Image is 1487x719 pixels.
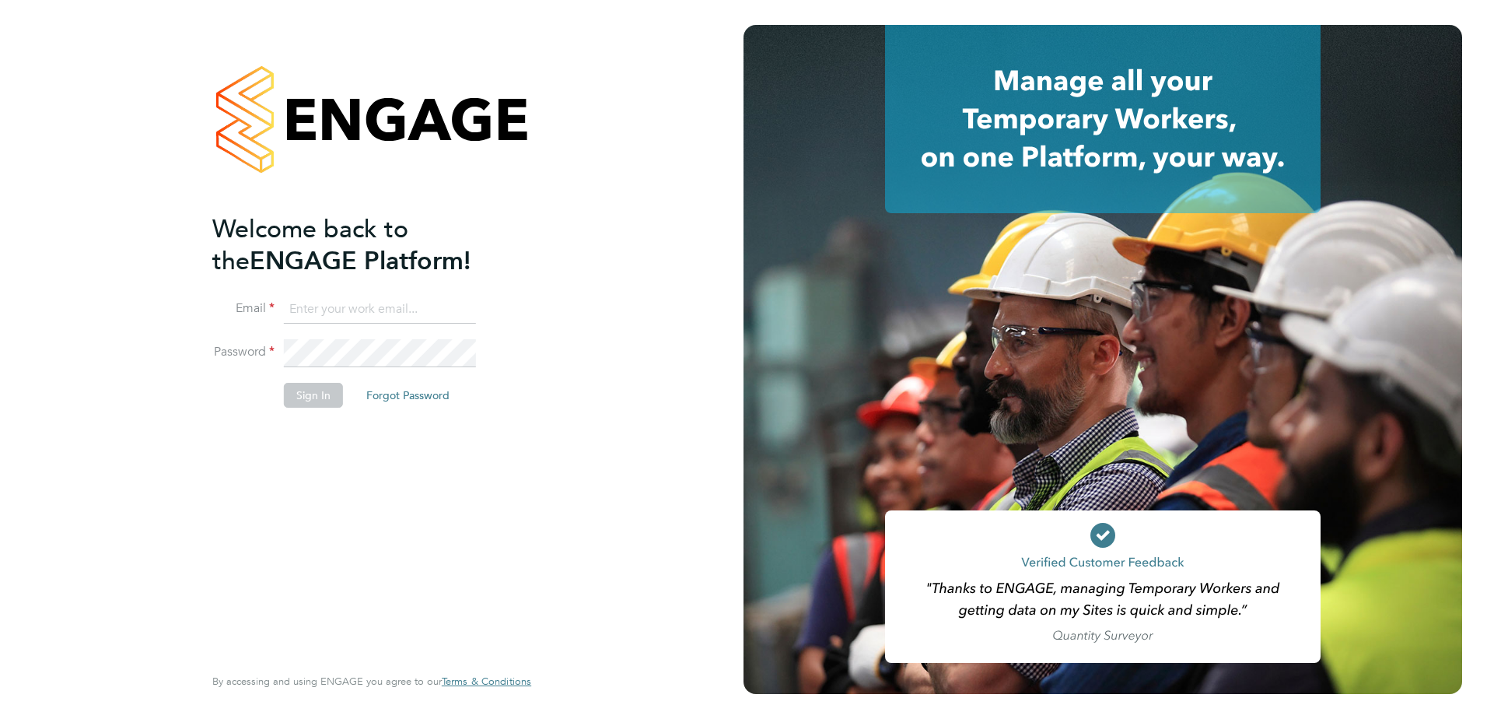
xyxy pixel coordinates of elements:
[212,213,516,277] h2: ENGAGE Platform!
[442,675,531,688] span: Terms & Conditions
[354,383,462,408] button: Forgot Password
[284,296,476,324] input: Enter your work email...
[442,675,531,688] a: Terms & Conditions
[212,300,275,317] label: Email
[212,214,408,276] span: Welcome back to the
[212,675,531,688] span: By accessing and using ENGAGE you agree to our
[212,344,275,360] label: Password
[284,383,343,408] button: Sign In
